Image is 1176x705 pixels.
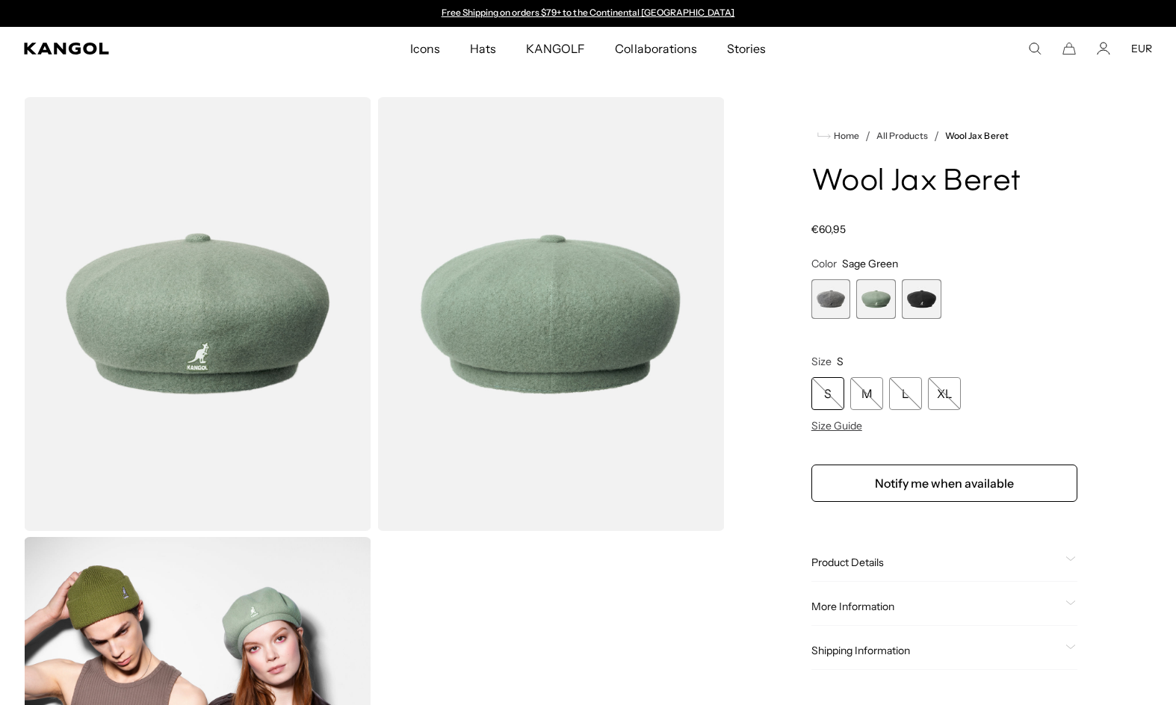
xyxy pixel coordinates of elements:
[831,131,859,141] span: Home
[615,27,696,70] span: Collaborations
[889,377,922,410] div: L
[434,7,742,19] div: 1 of 2
[24,43,271,55] a: Kangol
[24,97,371,531] img: color-sage-green
[395,27,455,70] a: Icons
[377,97,725,531] img: color-sage-green
[434,7,742,19] slideshow-component: Announcement bar
[811,465,1077,502] button: Notify me when available
[600,27,711,70] a: Collaborations
[842,257,898,270] span: Sage Green
[811,377,844,410] div: S
[1131,42,1152,55] button: EUR
[811,355,832,368] span: Size
[511,27,600,70] a: KANGOLF
[856,279,896,319] div: 2 of 3
[410,27,440,70] span: Icons
[856,279,896,319] label: Sage Green
[470,27,496,70] span: Hats
[928,377,961,410] div: XL
[945,131,1008,141] a: Wool Jax Beret
[811,257,837,270] span: Color
[850,377,883,410] div: M
[902,279,941,319] div: 3 of 3
[1062,42,1076,55] button: Cart
[817,129,859,143] a: Home
[811,419,862,432] span: Size Guide
[811,127,1077,145] nav: breadcrumbs
[811,223,846,236] span: €60,95
[712,27,781,70] a: Stories
[455,27,511,70] a: Hats
[434,7,742,19] div: Announcement
[1097,42,1110,55] a: Account
[928,127,939,145] li: /
[811,600,1059,613] span: More Information
[811,279,851,319] label: Flannel
[526,27,585,70] span: KANGOLF
[811,556,1059,569] span: Product Details
[811,644,1059,657] span: Shipping Information
[837,355,844,368] span: S
[811,279,851,319] div: 1 of 3
[859,127,870,145] li: /
[727,27,766,70] span: Stories
[811,166,1077,199] h1: Wool Jax Beret
[902,279,941,319] label: Black
[1028,42,1042,55] summary: Search here
[876,131,928,141] a: All Products
[442,7,735,18] a: Free Shipping on orders $79+ to the Continental [GEOGRAPHIC_DATA]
